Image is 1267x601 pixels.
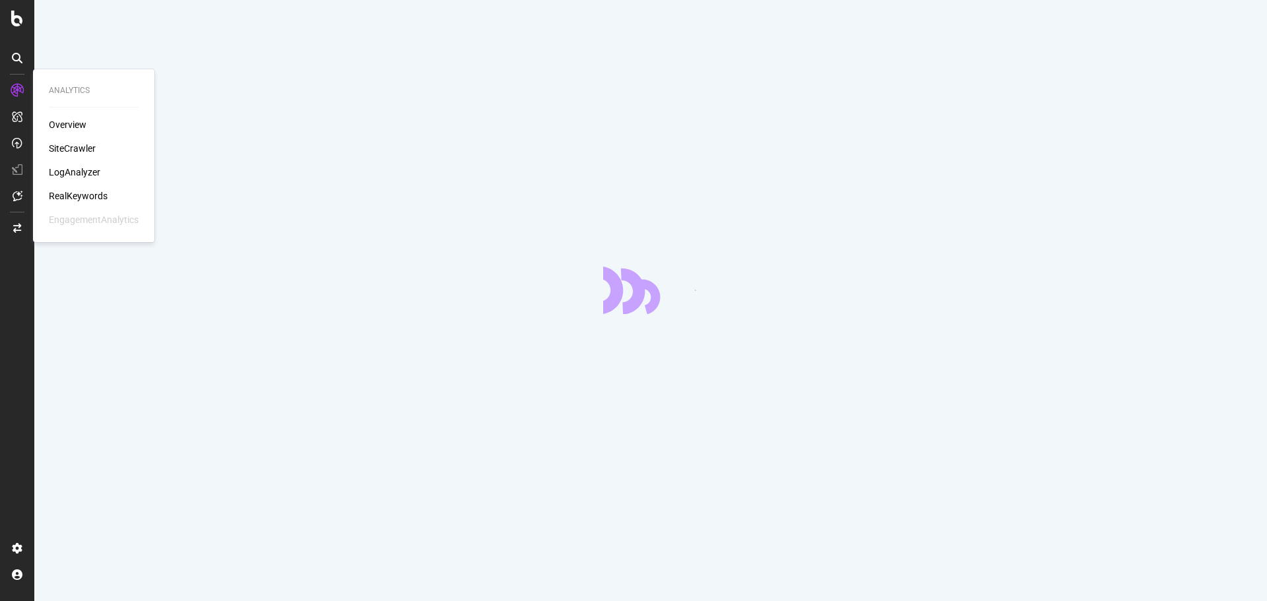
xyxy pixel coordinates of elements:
a: SiteCrawler [49,142,96,155]
a: RealKeywords [49,189,108,203]
a: Overview [49,118,86,131]
div: animation [603,267,698,314]
a: LogAnalyzer [49,166,100,179]
div: Analytics [49,85,139,96]
div: EngagementAnalytics [49,213,139,226]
